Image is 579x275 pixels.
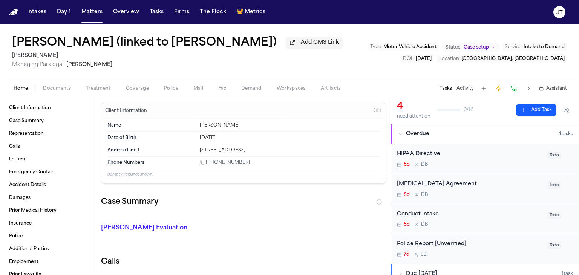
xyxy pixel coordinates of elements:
[397,150,543,159] div: HIPAA Directive
[12,62,65,67] span: Managing Paralegal:
[437,55,567,63] button: Edit Location: San Marcos, TX
[110,5,142,19] button: Overview
[86,86,111,92] span: Treatment
[286,37,343,49] button: Add CMS Link
[12,36,277,50] h1: [PERSON_NAME] (linked to [PERSON_NAME])
[197,5,229,19] button: The Flock
[397,113,430,119] div: need attention
[9,144,20,150] span: Calls
[440,86,452,92] button: Tasks
[6,205,90,217] a: Prior Medical History
[421,252,427,258] span: L B
[218,86,226,92] span: Fax
[391,234,579,264] div: Open task: Police Report [Unverified]
[24,5,49,19] button: Intakes
[107,122,195,128] dt: Name
[104,108,149,114] h3: Client Information
[6,192,90,204] a: Damages
[373,108,381,113] span: Edit
[505,45,522,49] span: Service :
[6,153,90,165] a: Letters
[43,86,71,92] span: Documents
[14,86,28,92] span: Home
[442,43,499,52] button: Change status from Case setup
[404,192,410,198] span: 8d
[321,86,341,92] span: Artifacts
[391,174,579,204] div: Open task: Retainer Agreement
[9,9,18,16] a: Home
[403,57,415,61] span: DOL :
[446,44,461,50] span: Status:
[12,36,277,50] button: Edit matter name
[391,204,579,234] div: Open task: Conduct Intake
[558,131,573,137] span: 4 task s
[107,160,144,166] span: Phone Numbers
[478,83,489,94] button: Add Task
[397,240,543,249] div: Police Report [Unverified]
[171,5,192,19] a: Firms
[9,169,55,175] span: Emergency Contact
[107,172,380,177] p: 8 empty fields not shown.
[404,162,410,168] span: 8d
[6,230,90,242] a: Police
[9,156,25,162] span: Letters
[6,128,90,140] a: Representation
[54,5,74,19] button: Day 1
[456,86,474,92] button: Activity
[9,259,38,265] span: Employment
[6,217,90,229] a: Insurance
[546,86,567,92] span: Assistant
[556,10,563,15] text: JT
[78,5,106,19] button: Matters
[126,86,149,92] span: Coverage
[439,57,460,61] span: Location :
[547,212,561,219] span: Todo
[416,57,432,61] span: [DATE]
[539,86,567,92] button: Assistant
[547,242,561,249] span: Todo
[404,222,410,228] span: 8d
[9,118,44,124] span: Case Summary
[547,182,561,189] span: Todo
[107,135,195,141] dt: Date of Birth
[391,144,579,174] div: Open task: HIPAA Directive
[401,55,434,63] button: Edit DOL: 2025-09-08
[107,147,195,153] dt: Address Line 1
[9,220,32,226] span: Insurance
[241,86,262,92] span: Demand
[397,210,543,219] div: Conduct Intake
[9,182,46,188] span: Accident Details
[368,43,439,51] button: Edit Type: Motor Vehicle Accident
[101,257,386,267] h2: Calls
[464,107,473,113] span: 0 / 16
[6,243,90,255] a: Additional Parties
[12,51,343,60] h2: [PERSON_NAME]
[9,208,57,214] span: Prior Medical History
[516,104,556,116] button: Add Task
[200,160,250,166] a: Call 1 (210) 618-1629
[9,246,49,252] span: Additional Parties
[9,131,44,137] span: Representation
[245,8,265,16] span: Metrics
[164,86,178,92] span: Police
[509,83,519,94] button: Make a Call
[397,180,543,189] div: [MEDICAL_DATA] Agreement
[6,141,90,153] a: Calls
[6,179,90,191] a: Accident Details
[200,135,380,141] div: [DATE]
[234,5,268,19] button: crownMetrics
[464,44,489,50] span: Case setup
[502,43,567,51] button: Edit Service: Intake to Demand
[421,162,428,168] span: D B
[101,196,158,208] h2: Case Summary
[404,252,409,258] span: 7d
[391,124,579,144] button: Overdue4tasks
[6,166,90,178] a: Emergency Contact
[370,45,382,49] span: Type :
[397,101,430,113] div: 4
[301,39,339,46] span: Add CMS Link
